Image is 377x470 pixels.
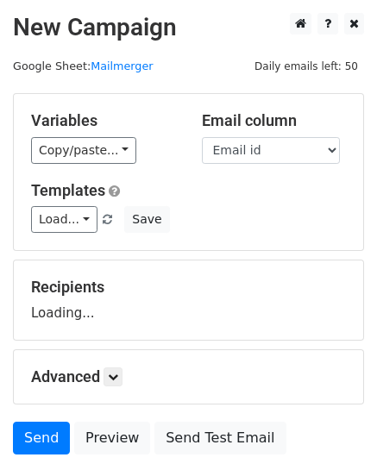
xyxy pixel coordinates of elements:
button: Save [124,206,169,233]
a: Copy/paste... [31,137,136,164]
a: Send [13,422,70,454]
a: Templates [31,181,105,199]
h5: Email column [202,111,347,130]
a: Load... [31,206,97,233]
div: Loading... [31,278,346,323]
h5: Variables [31,111,176,130]
a: Preview [74,422,150,454]
a: Send Test Email [154,422,286,454]
span: Daily emails left: 50 [248,57,364,76]
h2: New Campaign [13,13,364,42]
a: Mailmerger [91,60,153,72]
h5: Advanced [31,367,346,386]
small: Google Sheet: [13,60,154,72]
h5: Recipients [31,278,346,297]
a: Daily emails left: 50 [248,60,364,72]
